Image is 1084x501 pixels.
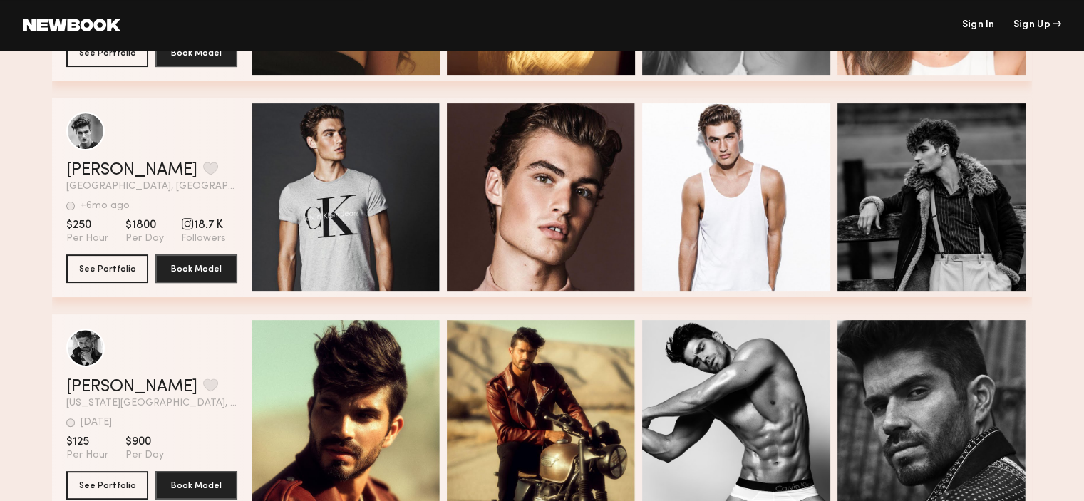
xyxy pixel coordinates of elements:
[66,398,237,408] span: [US_STATE][GEOGRAPHIC_DATA], [GEOGRAPHIC_DATA]
[81,418,112,428] div: [DATE]
[1013,20,1061,30] div: Sign Up
[66,254,148,283] button: See Portfolio
[155,471,237,500] button: Book Model
[66,378,197,396] a: [PERSON_NAME]
[181,218,226,232] span: 18.7 K
[81,201,130,211] div: +6mo ago
[66,218,108,232] span: $250
[66,38,148,67] button: See Portfolio
[66,471,148,500] button: See Portfolio
[125,435,164,449] span: $900
[181,232,226,245] span: Followers
[155,38,237,67] button: Book Model
[125,232,164,245] span: Per Day
[66,449,108,462] span: Per Hour
[66,232,108,245] span: Per Hour
[66,162,197,179] a: [PERSON_NAME]
[961,20,994,30] a: Sign In
[125,218,164,232] span: $1800
[66,182,237,192] span: [GEOGRAPHIC_DATA], [GEOGRAPHIC_DATA]
[66,435,108,449] span: $125
[125,449,164,462] span: Per Day
[155,254,237,283] button: Book Model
